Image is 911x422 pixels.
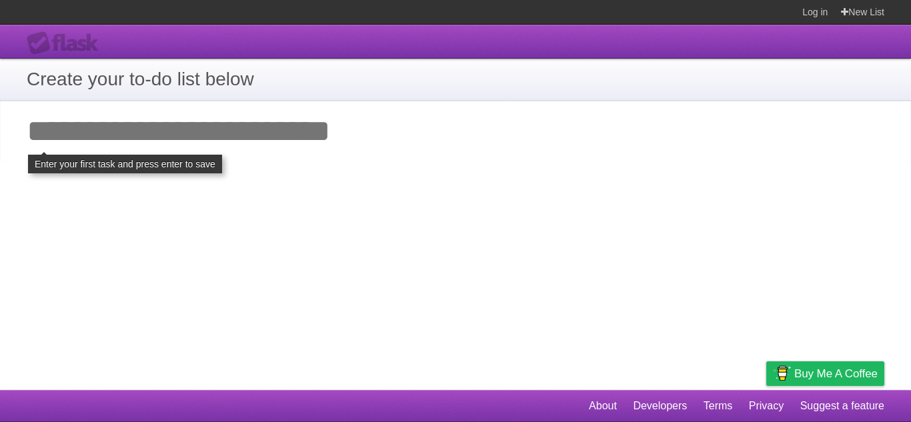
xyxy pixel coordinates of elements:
[749,393,784,419] a: Privacy
[766,361,884,386] a: Buy me a coffee
[27,65,884,93] h1: Create your to-do list below
[589,393,617,419] a: About
[773,362,791,385] img: Buy me a coffee
[27,31,107,55] div: Flask
[800,393,884,419] a: Suggest a feature
[633,393,687,419] a: Developers
[794,362,878,385] span: Buy me a coffee
[704,393,733,419] a: Terms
